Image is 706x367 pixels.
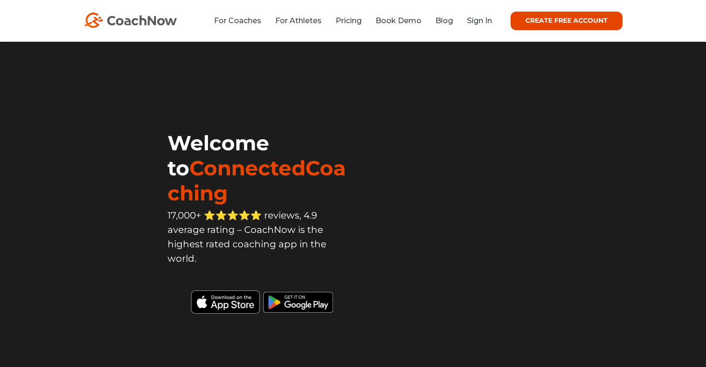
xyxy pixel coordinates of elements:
[435,16,453,25] a: Blog
[376,16,421,25] a: Book Demo
[336,16,362,25] a: Pricing
[214,16,261,25] a: For Coaches
[467,16,492,25] a: Sign In
[84,13,177,28] img: CoachNow Logo
[168,210,326,264] span: 17,000+ ⭐️⭐️⭐️⭐️⭐️ reviews, 4.9 average rating – CoachNow is the highest rated coaching app in th...
[168,286,353,314] img: Black Download CoachNow on the App Store Button
[168,155,346,206] span: ConnectedCoaching
[275,16,322,25] a: For Athletes
[168,130,353,206] h1: Welcome to
[511,12,622,30] a: CREATE FREE ACCOUNT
